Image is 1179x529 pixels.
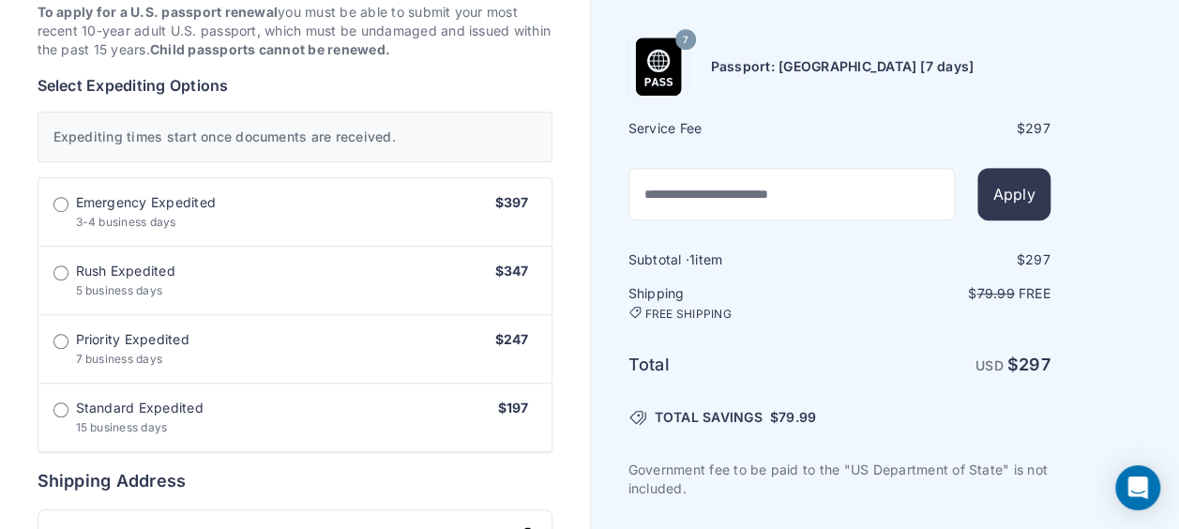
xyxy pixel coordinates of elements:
[38,3,552,59] p: you must be able to submit your most recent 10-year adult U.S. passport, which must be undamaged ...
[770,409,816,428] span: $
[711,58,975,77] h6: Passport: [GEOGRAPHIC_DATA] [7 days]
[629,38,688,97] img: Product Name
[1019,286,1051,302] span: Free
[76,262,175,280] span: Rush Expedited
[76,283,163,297] span: 5 business days
[645,308,732,323] span: FREE SHIPPING
[498,400,529,416] span: $197
[76,352,163,366] span: 7 business days
[628,353,838,379] h6: Total
[38,112,552,162] div: Expediting times start once documents are received.
[76,215,176,229] span: 3-4 business days
[841,120,1051,139] div: $
[976,286,1014,302] span: 79.99
[38,468,552,494] h6: Shipping Address
[975,358,1004,374] span: USD
[495,263,529,279] span: $347
[1115,465,1160,510] div: Open Intercom Messenger
[778,410,816,426] span: 79.99
[76,193,217,212] span: Emergency Expedited
[1025,121,1051,137] span: 297
[1007,355,1051,375] strong: $
[38,4,279,20] strong: To apply for a U.S. passport renewal
[76,330,189,349] span: Priority Expedited
[38,74,552,97] h6: Select Expediting Options
[628,120,838,139] h6: Service Fee
[76,420,168,434] span: 15 business days
[495,331,529,347] span: $247
[150,41,390,57] strong: Child passports cannot be renewed.
[977,169,1050,221] button: Apply
[682,28,688,53] span: 7
[841,285,1051,304] p: $
[628,251,838,270] h6: Subtotal · item
[628,285,838,323] h6: Shipping
[1025,252,1051,268] span: 297
[495,194,529,210] span: $397
[689,252,695,268] span: 1
[628,461,1051,499] p: Government fee to be paid to the "US Department of State" is not included.
[1019,355,1051,375] span: 297
[76,399,204,417] span: Standard Expedited
[841,251,1051,270] div: $
[655,409,763,428] span: TOTAL SAVINGS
